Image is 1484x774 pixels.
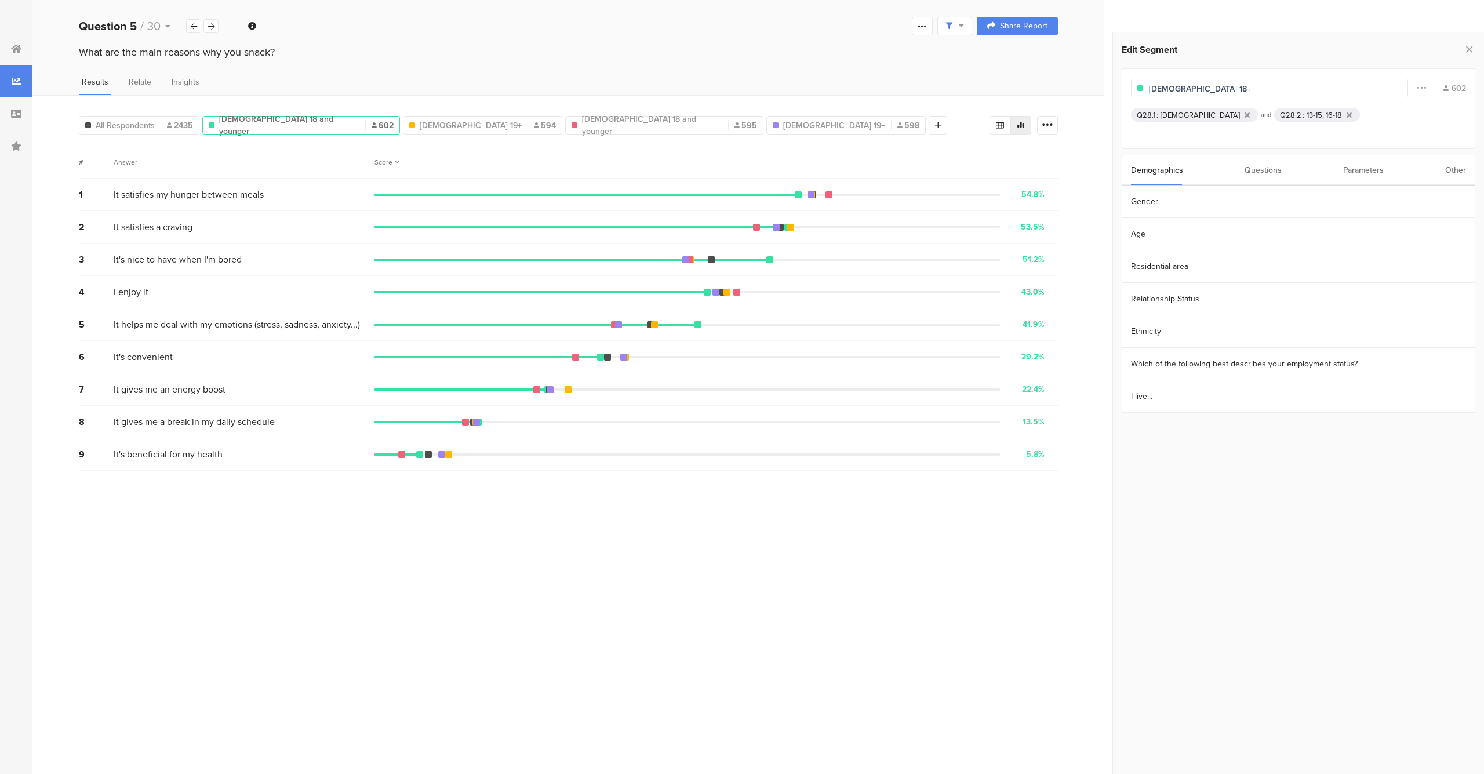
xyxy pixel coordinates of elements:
[1122,250,1475,283] section: Residential area
[114,157,137,168] div: Answer
[1023,318,1045,330] div: 41.9%
[1022,383,1045,395] div: 22.4%
[1443,82,1466,95] div: 602
[1122,186,1475,218] section: Gender
[1280,110,1301,121] div: Q28.2
[1122,218,1475,250] section: Age
[114,383,225,396] span: It gives me an energy boost
[1303,110,1307,121] div: :
[114,285,148,299] span: I enjoy it
[114,448,223,461] span: It's beneficial for my health
[79,188,114,201] div: 1
[96,119,155,132] span: All Respondents
[114,220,192,234] span: It satisfies a craving
[1245,155,1282,185] div: Questions
[79,448,114,461] div: 9
[1000,22,1047,30] span: Share Report
[114,253,242,266] span: It's nice to have when I'm bored
[172,76,199,88] span: Insights
[783,119,885,132] span: [DEMOGRAPHIC_DATA] 19+
[1021,188,1045,201] div: 54.8%
[219,113,359,137] span: [DEMOGRAPHIC_DATA] 18 and younger
[79,285,114,299] div: 4
[1137,110,1155,121] div: Q28.1
[582,113,722,137] span: [DEMOGRAPHIC_DATA] 18 and younger
[1122,348,1475,380] section: Which of the following best describes your employment status?
[1122,315,1475,348] section: Ethnicity
[1021,221,1045,233] div: 53.5%
[82,76,108,88] span: Results
[420,119,522,132] span: [DEMOGRAPHIC_DATA] 19+
[1122,283,1475,315] section: Relationship Status
[1021,286,1045,298] div: 43.0%
[1122,43,1177,56] span: Edit Segment
[1023,253,1045,266] div: 51.2%
[1026,448,1045,460] div: 5.8%
[1149,83,1250,95] input: Segment name...
[374,157,399,168] div: Score
[1023,416,1045,428] div: 13.5%
[79,253,114,266] div: 3
[147,17,161,35] span: 30
[1258,110,1274,119] div: and
[79,220,114,234] div: 2
[129,76,151,88] span: Relate
[1307,110,1342,121] div: 13-15, 16-18
[372,119,394,132] span: 602
[1445,155,1466,185] div: Other
[79,17,137,35] b: Question 5
[1343,155,1384,185] div: Parameters
[114,188,264,201] span: It satisfies my hunger between meals
[734,119,757,132] span: 595
[79,157,114,168] div: #
[1161,110,1240,121] div: [DEMOGRAPHIC_DATA]
[79,45,1058,60] div: What are the main reasons why you snack?
[114,318,360,331] span: It helps me deal with my emotions (stress, sadness, anxiety...)
[167,119,193,132] span: 2435
[79,350,114,364] div: 6
[1122,380,1475,413] section: I live...
[140,17,144,35] span: /
[79,318,114,331] div: 5
[1156,110,1161,121] div: :
[534,119,556,132] span: 594
[114,350,173,364] span: It's convenient
[897,119,919,132] span: 598
[1021,351,1045,363] div: 29.2%
[79,415,114,428] div: 8
[79,383,114,396] div: 7
[114,415,275,428] span: It gives me a break in my daily schedule
[1131,155,1183,185] div: Demographics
